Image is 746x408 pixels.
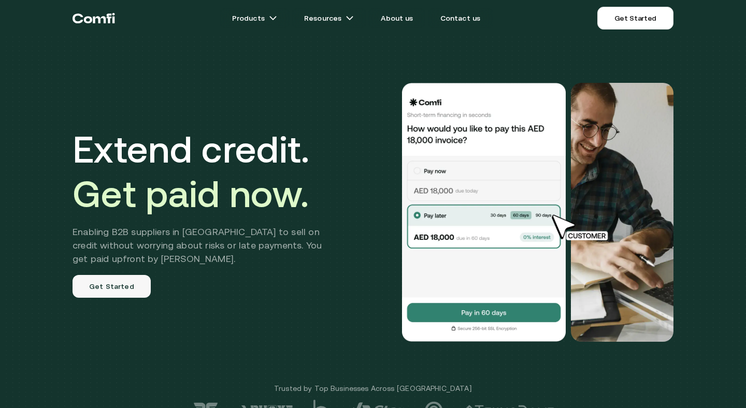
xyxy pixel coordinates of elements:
[401,83,567,342] img: Would you like to pay this AED 18,000.00 invoice?
[73,275,151,298] a: Get Started
[346,14,354,22] img: arrow icons
[597,7,673,30] a: Get Started
[571,83,673,342] img: Would you like to pay this AED 18,000.00 invoice?
[269,14,277,22] img: arrow icons
[368,8,425,28] a: About us
[73,3,115,34] a: Return to the top of the Comfi home page
[544,213,620,242] img: cursor
[428,8,493,28] a: Contact us
[292,8,366,28] a: Resourcesarrow icons
[220,8,290,28] a: Productsarrow icons
[73,172,309,215] span: Get paid now.
[73,225,337,266] h2: Enabling B2B suppliers in [GEOGRAPHIC_DATA] to sell on credit without worrying about risks or lat...
[73,127,337,216] h1: Extend credit.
